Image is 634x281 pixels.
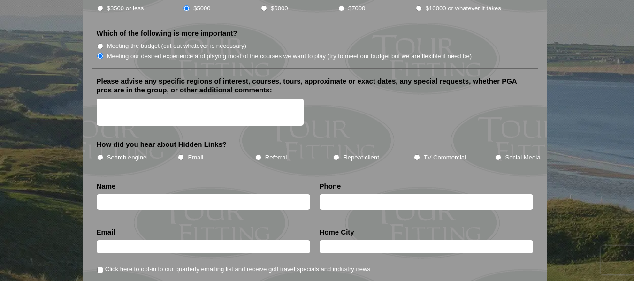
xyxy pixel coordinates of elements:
label: $7000 [348,4,365,13]
label: How did you hear about Hidden Links? [97,140,227,149]
label: Referral [265,153,287,162]
label: Meeting the budget (cut out whatever is necessary) [107,41,246,51]
label: $3500 or less [107,4,144,13]
label: Search engine [107,153,147,162]
label: Email [188,153,203,162]
label: $5000 [193,4,210,13]
label: Email [97,228,115,237]
label: Repeat client [343,153,379,162]
label: Phone [320,182,341,191]
label: Home City [320,228,354,237]
label: TV Commercial [424,153,466,162]
label: $10000 or whatever it takes [426,4,501,13]
label: Please advise any specific regions of interest, courses, tours, approximate or exact dates, any s... [97,76,533,95]
label: Name [97,182,116,191]
label: $6000 [271,4,288,13]
label: Click here to opt-in to our quarterly emailing list and receive golf travel specials and industry... [105,265,370,274]
label: Meeting our desired experience and playing most of the courses we want to play (try to meet our b... [107,52,472,61]
label: Which of the following is more important? [97,29,237,38]
label: Social Media [505,153,540,162]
